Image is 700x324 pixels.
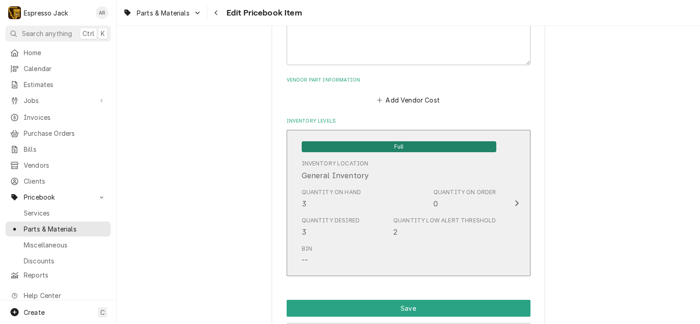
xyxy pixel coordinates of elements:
div: Quantity on Order [433,188,496,209]
div: 3 [302,226,306,237]
div: Inventory Levels [287,118,530,281]
span: Jobs [24,96,93,105]
span: K [101,29,105,38]
a: Clients [5,174,111,189]
div: Location [302,159,369,180]
span: C [100,308,105,317]
div: Full [302,140,496,152]
div: 3 [302,198,306,209]
div: -- [302,255,308,266]
span: Parts & Materials [137,8,190,18]
a: Home [5,45,111,60]
span: Create [24,309,45,316]
span: Clients [24,176,106,186]
a: Go to Jobs [5,93,111,108]
a: Calendar [5,61,111,76]
a: Invoices [5,110,111,125]
div: Vendor Part Information [287,77,530,107]
div: Quantity Desired [302,216,360,237]
a: Parts & Materials [5,221,111,237]
span: Help Center [24,291,105,300]
span: Bills [24,144,106,154]
label: Vendor Part Information [287,77,530,84]
div: Espresso Jack [24,8,68,18]
button: Navigate back [209,5,224,20]
button: Save [287,300,530,317]
span: Calendar [24,64,106,73]
div: Bin [302,245,312,266]
div: AR [96,6,108,19]
span: Reports [24,270,106,280]
a: Bills [5,142,111,157]
div: E [8,6,21,19]
div: Allan Ross's Avatar [96,6,108,19]
div: Inventory Location [302,159,369,168]
span: Edit Pricebook Item [224,7,302,19]
div: Espresso Jack's Avatar [8,6,21,19]
label: Inventory Levels [287,118,530,125]
a: Go to Help Center [5,288,111,303]
div: 2 [393,226,397,237]
div: Quantity on Order [433,188,496,196]
a: Purchase Orders [5,126,111,141]
button: Update Inventory Level [287,130,530,276]
div: General Inventory [302,170,369,181]
div: Bin [302,245,312,253]
span: Ctrl [82,29,94,38]
span: Pricebook [24,192,93,202]
div: 0 [433,198,438,209]
a: Miscellaneous [5,237,111,252]
span: Purchase Orders [24,129,106,138]
a: Go to Parts & Materials [119,5,205,21]
div: Quantity on Hand [302,188,361,209]
div: Quantity Low Alert Threshold [393,216,496,237]
span: Discounts [24,256,106,266]
div: Quantity Low Alert Threshold [393,216,496,225]
a: Services [5,206,111,221]
div: Quantity Desired [302,216,360,225]
span: Search anything [22,29,72,38]
span: Home [24,48,106,57]
span: Full [302,141,496,152]
div: Button Group Row [287,300,530,317]
a: Estimates [5,77,111,92]
span: Services [24,208,106,218]
div: Quantity on Hand [302,188,361,196]
span: Miscellaneous [24,240,106,250]
span: Invoices [24,113,106,122]
a: Vendors [5,158,111,173]
span: Vendors [24,160,106,170]
a: Reports [5,267,111,283]
a: Discounts [5,253,111,268]
div: Internal Notes [287,12,530,65]
span: Estimates [24,80,106,89]
button: Search anythingCtrlK [5,26,111,41]
span: Parts & Materials [24,224,106,234]
a: Go to Pricebook [5,190,111,205]
button: Add Vendor Cost [376,94,442,107]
